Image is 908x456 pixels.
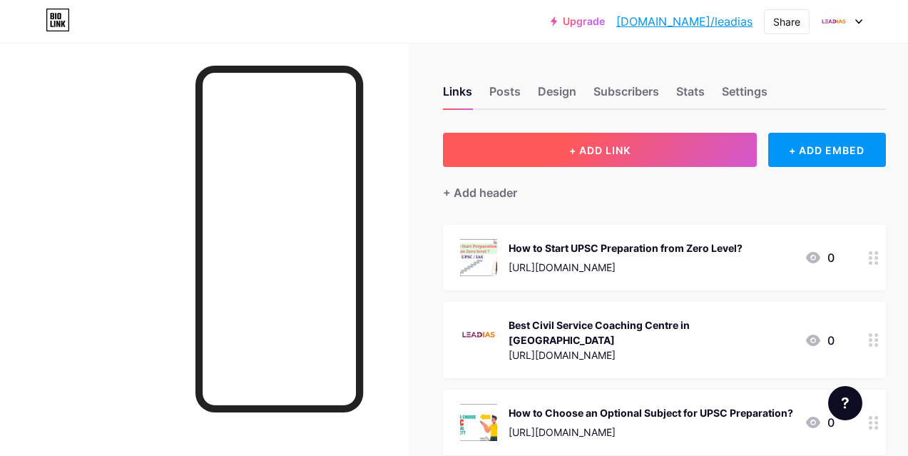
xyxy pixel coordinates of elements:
[551,16,605,27] a: Upgrade
[509,260,743,275] div: [URL][DOMAIN_NAME]
[616,13,753,30] a: [DOMAIN_NAME]/leadias
[509,240,743,255] div: How to Start UPSC Preparation from Zero Level?
[593,83,659,108] div: Subscribers
[768,133,886,167] div: + ADD EMBED
[569,144,631,156] span: + ADD LINK
[509,348,793,363] div: [URL][DOMAIN_NAME]
[805,332,835,349] div: 0
[443,184,517,201] div: + Add header
[805,249,835,266] div: 0
[676,83,705,108] div: Stats
[443,133,757,167] button: + ADD LINK
[805,414,835,431] div: 0
[538,83,576,108] div: Design
[509,405,793,420] div: How to Choose an Optional Subject for UPSC Preparation?
[460,316,497,353] img: Best Civil Service Coaching Centre in Trivandrum
[509,318,793,348] div: Best Civil Service Coaching Centre in [GEOGRAPHIC_DATA]
[773,14,800,29] div: Share
[460,404,497,441] img: How to Choose an Optional Subject for UPSC Preparation?
[460,239,497,276] img: How to Start UPSC Preparation from Zero Level?
[489,83,521,108] div: Posts
[722,83,767,108] div: Settings
[820,8,847,35] img: Lead Ias
[509,425,793,440] div: [URL][DOMAIN_NAME]
[443,83,472,108] div: Links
